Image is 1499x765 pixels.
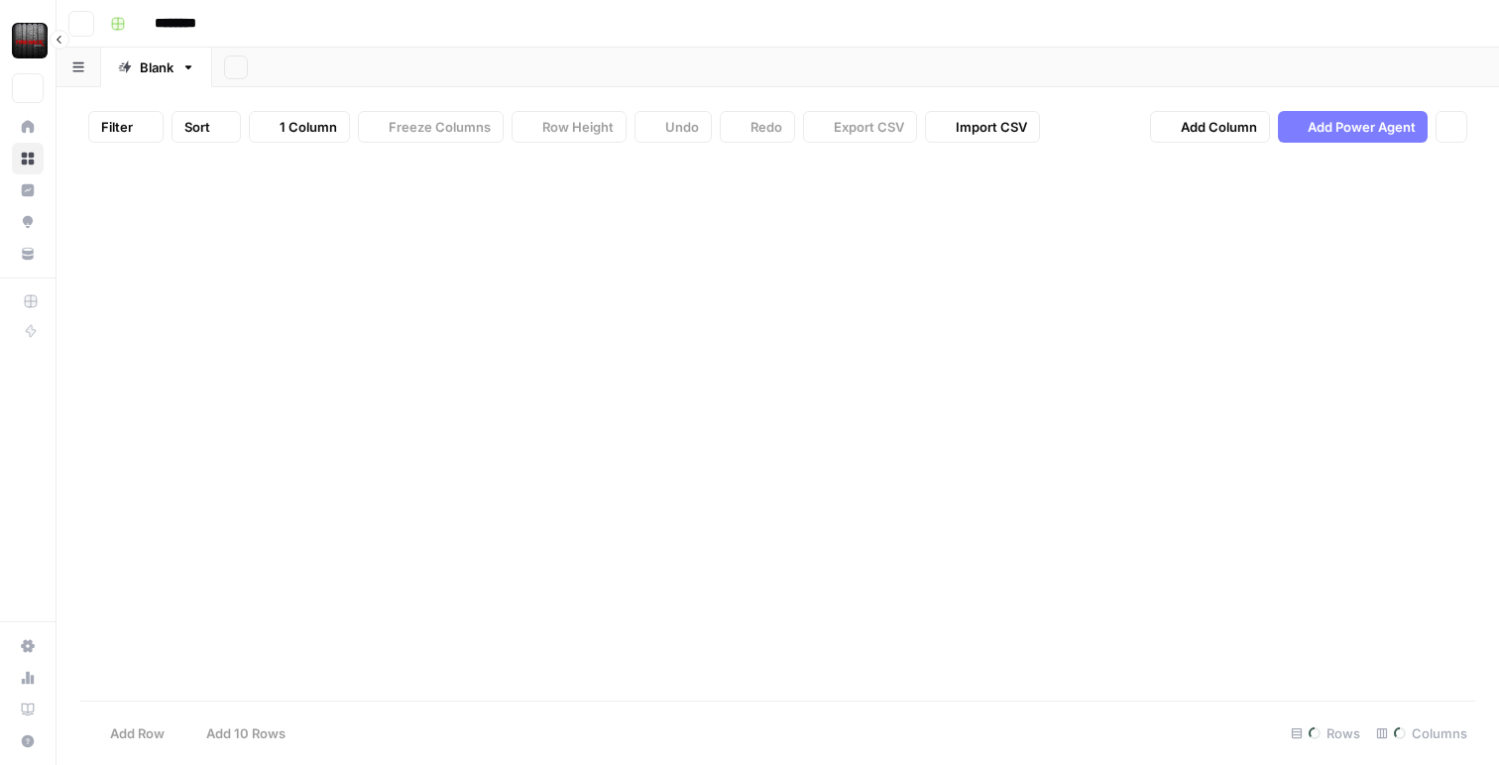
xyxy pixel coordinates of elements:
[803,111,917,143] button: Export CSV
[249,111,350,143] button: 1 Column
[110,723,165,743] span: Add Row
[1368,717,1475,749] div: Columns
[1283,717,1368,749] div: Rows
[750,117,782,137] span: Redo
[280,117,337,137] span: 1 Column
[12,694,44,725] a: Learning Hub
[665,117,699,137] span: Undo
[172,111,241,143] button: Sort
[12,238,44,270] a: Your Data
[925,111,1040,143] button: Import CSV
[12,662,44,694] a: Usage
[720,111,795,143] button: Redo
[1150,111,1270,143] button: Add Column
[101,48,212,87] a: Blank
[389,117,491,137] span: Freeze Columns
[12,174,44,206] a: Insights
[512,111,627,143] button: Row Height
[12,630,44,662] a: Settings
[956,117,1027,137] span: Import CSV
[12,206,44,238] a: Opportunities
[88,111,164,143] button: Filter
[184,117,210,137] span: Sort
[101,117,133,137] span: Filter
[1181,117,1257,137] span: Add Column
[176,717,297,749] button: Add 10 Rows
[12,111,44,143] a: Home
[1308,117,1416,137] span: Add Power Agent
[12,23,48,58] img: Tire Rack Logo
[12,725,44,757] button: Help + Support
[12,143,44,174] a: Browse
[358,111,504,143] button: Freeze Columns
[542,117,614,137] span: Row Height
[634,111,712,143] button: Undo
[12,16,44,65] button: Workspace: Tire Rack
[80,717,176,749] button: Add Row
[834,117,904,137] span: Export CSV
[1278,111,1428,143] button: Add Power Agent
[206,723,286,743] span: Add 10 Rows
[140,57,173,77] div: Blank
